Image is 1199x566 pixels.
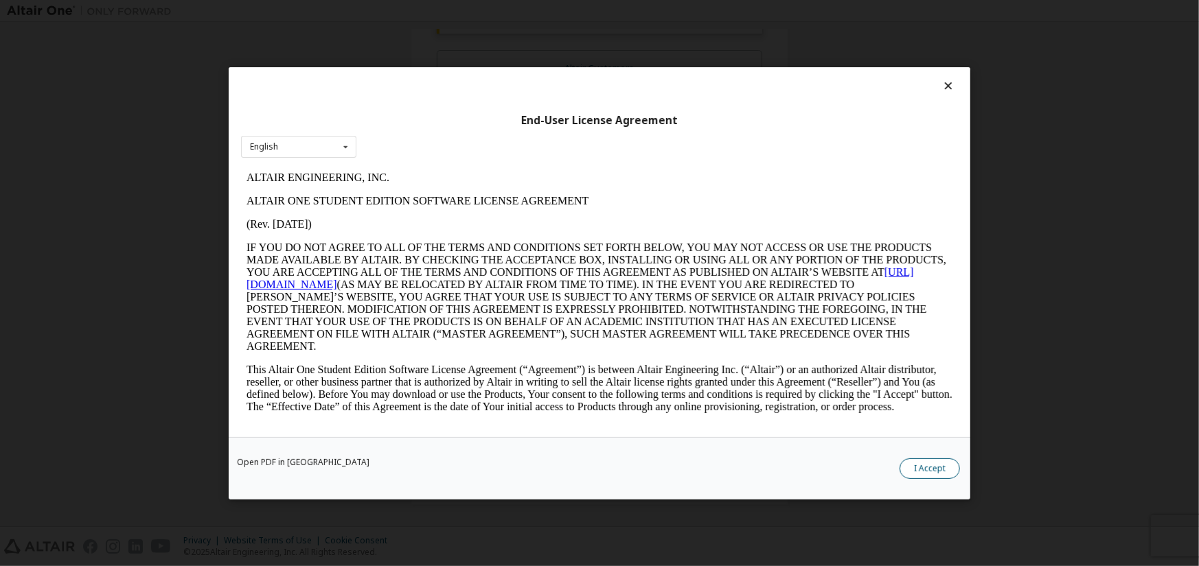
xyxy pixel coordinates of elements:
[250,143,278,151] div: English
[5,100,673,124] a: [URL][DOMAIN_NAME]
[5,5,711,18] p: ALTAIR ENGINEERING, INC.
[900,458,960,478] button: I Accept
[5,29,711,41] p: ALTAIR ONE STUDENT EDITION SOFTWARE LICENSE AGREEMENT
[5,52,711,64] p: (Rev. [DATE])
[237,458,369,466] a: Open PDF in [GEOGRAPHIC_DATA]
[5,198,711,247] p: This Altair One Student Edition Software License Agreement (“Agreement”) is between Altair Engine...
[5,75,711,187] p: IF YOU DO NOT AGREE TO ALL OF THE TERMS AND CONDITIONS SET FORTH BELOW, YOU MAY NOT ACCESS OR USE...
[241,114,958,128] div: End-User License Agreement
